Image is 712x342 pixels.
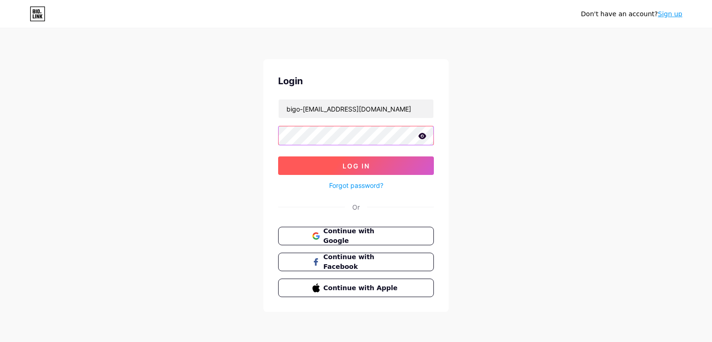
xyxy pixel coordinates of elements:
div: Don't have an account? [581,9,682,19]
span: Log In [343,162,370,170]
span: Continue with Facebook [324,252,400,272]
button: Log In [278,156,434,175]
button: Continue with Google [278,227,434,245]
span: Continue with Google [324,226,400,246]
button: Continue with Facebook [278,253,434,271]
a: Forgot password? [329,180,383,190]
div: Or [352,202,360,212]
a: Sign up [658,10,682,18]
span: Continue with Apple [324,283,400,293]
button: Continue with Apple [278,279,434,297]
input: Username [279,99,433,118]
div: Login [278,74,434,88]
